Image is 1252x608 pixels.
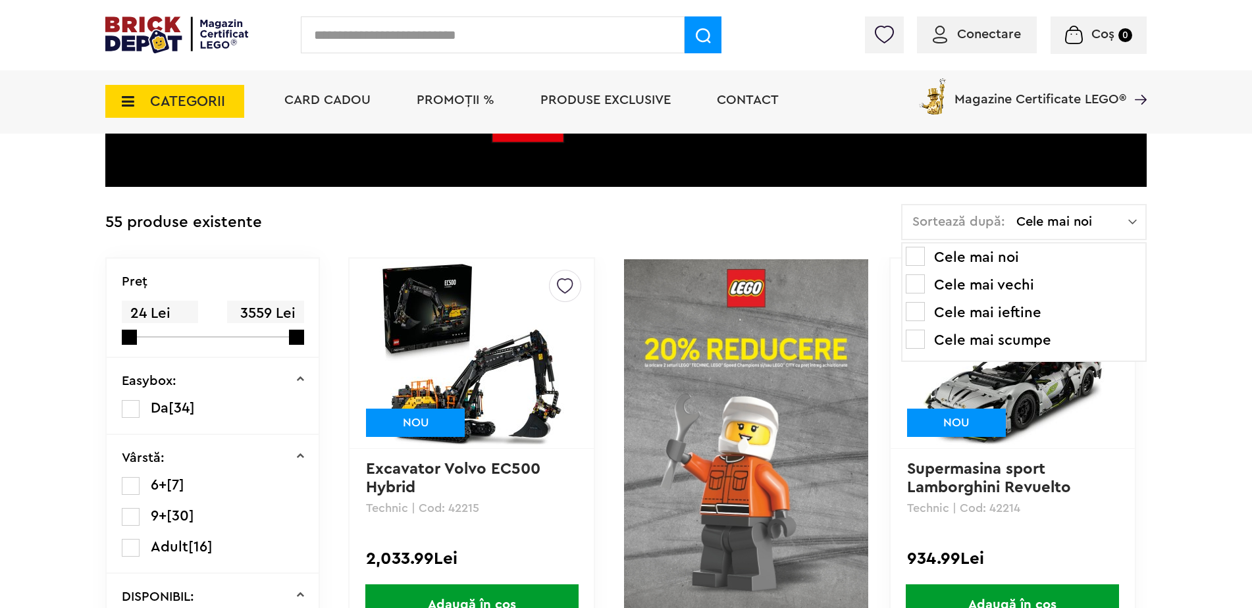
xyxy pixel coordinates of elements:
span: 6+ [151,478,167,492]
span: [7] [167,478,184,492]
span: 24 Lei [122,301,198,326]
a: Card Cadou [284,93,371,107]
a: Conectare [933,28,1021,41]
div: 934.99Lei [907,550,1118,567]
a: Supermasina sport Lamborghini Revuelto [907,461,1071,495]
div: 2,033.99Lei [366,550,577,567]
a: Contact [717,93,779,107]
span: Sortează după: [912,215,1005,228]
li: Cele mai noi [906,247,1142,268]
span: [16] [188,540,213,554]
p: Technic | Cod: 42215 [366,502,577,514]
span: Conectare [957,28,1021,41]
span: 3559 Lei [227,301,303,326]
a: PROMOȚII % [417,93,494,107]
span: Cele mai noi [1016,215,1128,228]
p: Vârstă: [122,451,165,465]
span: Adult [151,540,188,554]
li: Cele mai scumpe [906,330,1142,351]
p: Preţ [122,275,147,288]
p: Easybox: [122,374,176,388]
img: Excavator Volvo EC500 Hybrid [380,261,564,445]
div: 55 produse existente [105,204,262,241]
li: Cele mai ieftine [906,302,1142,323]
small: 0 [1118,28,1132,42]
span: 9+ [151,509,167,523]
a: Excavator Volvo EC500 Hybrid [366,461,545,495]
span: Magazine Certificate LEGO® [954,76,1126,106]
a: Produse exclusive [540,93,671,107]
span: CATEGORII [150,94,225,109]
a: Magazine Certificate LEGO® [1126,76,1147,89]
p: Technic | Cod: 42214 [907,502,1118,514]
span: Da [151,401,169,415]
p: DISPONIBIL: [122,590,194,603]
li: Cele mai vechi [906,274,1142,295]
span: Coș [1091,28,1114,41]
span: [30] [167,509,194,523]
div: NOU [366,409,465,437]
div: NOU [907,409,1006,437]
span: [34] [169,401,195,415]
